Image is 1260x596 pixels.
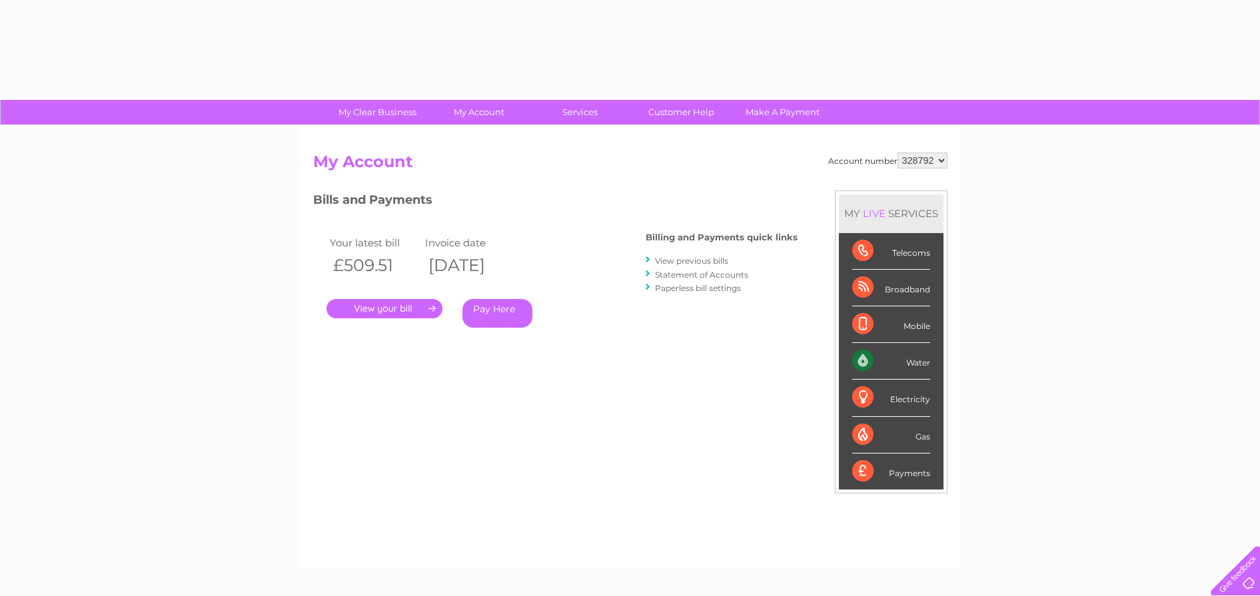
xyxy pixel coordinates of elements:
[852,270,930,306] div: Broadband
[313,190,798,214] h3: Bills and Payments
[626,100,736,125] a: Customer Help
[852,453,930,489] div: Payments
[422,234,518,252] td: Invoice date
[326,234,422,252] td: Your latest bill
[852,417,930,453] div: Gas
[655,270,748,280] a: Statement of Accounts
[852,380,930,416] div: Electricity
[839,194,944,232] div: MY SERVICES
[462,299,532,328] a: Pay Here
[828,152,947,168] div: Account number
[424,100,534,125] a: My Account
[525,100,635,125] a: Services
[646,232,798,242] h4: Billing and Payments quick links
[655,256,728,266] a: View previous bills
[852,233,930,270] div: Telecoms
[326,299,442,318] a: .
[322,100,432,125] a: My Clear Business
[860,207,888,220] div: LIVE
[326,252,422,279] th: £509.51
[852,343,930,380] div: Water
[728,100,838,125] a: Make A Payment
[655,283,741,293] a: Paperless bill settings
[422,252,518,279] th: [DATE]
[313,152,947,178] h2: My Account
[852,306,930,343] div: Mobile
